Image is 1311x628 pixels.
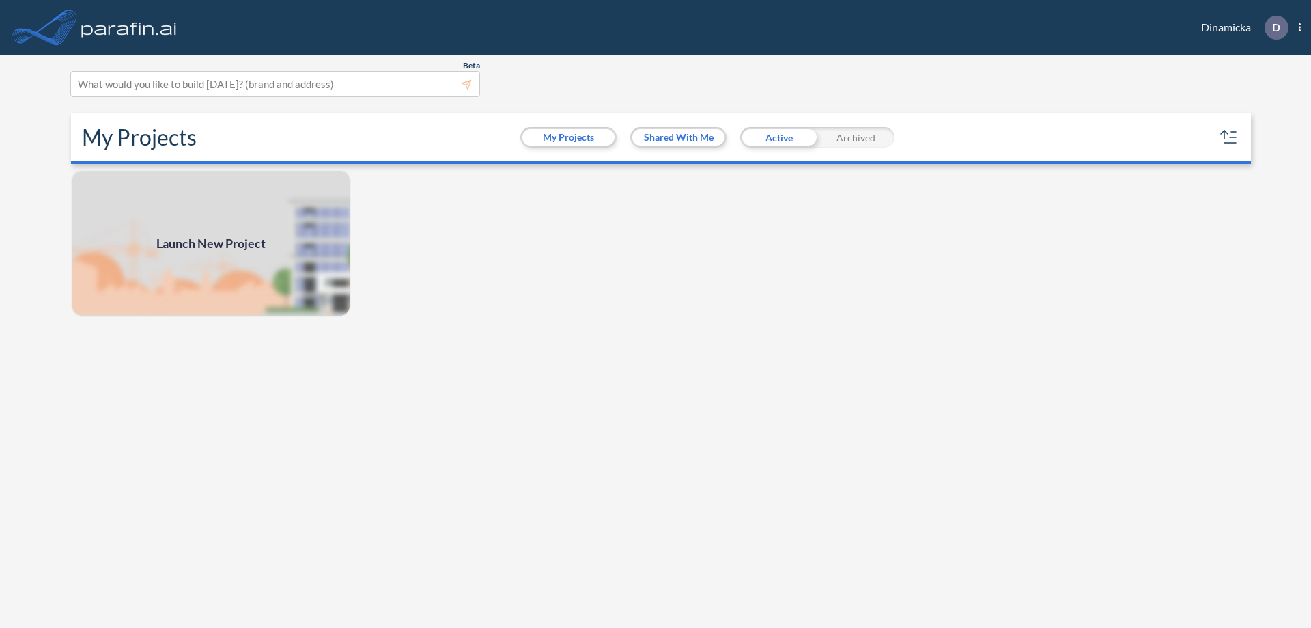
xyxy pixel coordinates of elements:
[1218,126,1240,148] button: sort
[1272,21,1280,33] p: D
[463,60,480,71] span: Beta
[1181,16,1301,40] div: Dinamicka
[156,234,266,253] span: Launch New Project
[79,14,180,41] img: logo
[82,124,197,150] h2: My Projects
[632,129,724,146] button: Shared With Me
[71,169,351,317] img: add
[522,129,615,146] button: My Projects
[740,127,817,148] div: Active
[71,169,351,317] a: Launch New Project
[817,127,894,148] div: Archived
